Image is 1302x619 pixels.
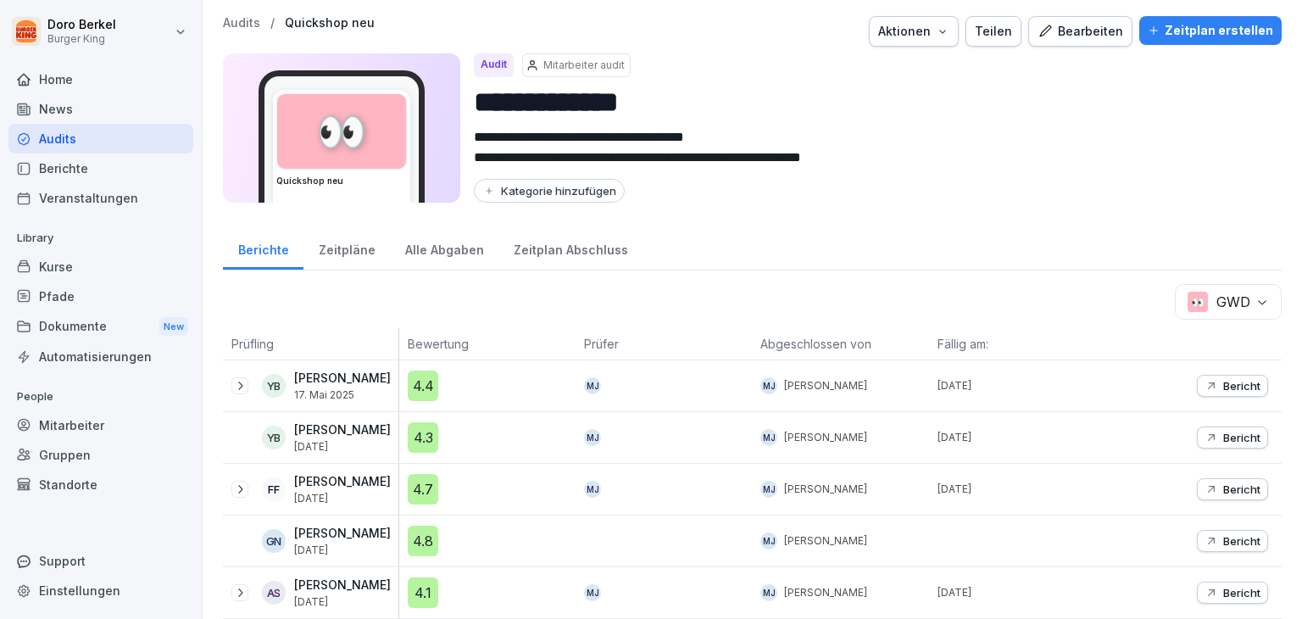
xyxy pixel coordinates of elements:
[294,544,391,556] p: [DATE]
[8,440,193,470] a: Gruppen
[938,378,1105,393] p: [DATE]
[262,477,286,501] div: FF
[1197,375,1268,397] button: Bericht
[784,378,867,393] p: [PERSON_NAME]
[270,16,275,31] p: /
[8,546,193,576] div: Support
[584,481,601,498] div: MJ
[1197,530,1268,552] button: Bericht
[8,410,193,440] div: Mitarbeiter
[965,16,1021,47] button: Teilen
[878,22,949,41] div: Aktionen
[784,482,867,497] p: [PERSON_NAME]
[938,430,1105,445] p: [DATE]
[1197,478,1268,500] button: Bericht
[8,124,193,153] a: Audits
[47,33,116,45] p: Burger King
[8,311,193,343] div: Dokumente
[1197,582,1268,604] button: Bericht
[8,576,193,605] a: Einstellungen
[784,585,867,600] p: [PERSON_NAME]
[1223,586,1260,599] p: Bericht
[294,475,391,489] p: [PERSON_NAME]
[869,16,959,47] button: Aktionen
[938,482,1105,497] p: [DATE]
[294,371,391,386] p: [PERSON_NAME]
[576,328,752,360] th: Prüfer
[8,94,193,124] a: News
[760,584,777,601] div: MJ
[408,422,438,453] div: 4.3
[760,377,777,394] div: MJ
[498,226,643,270] a: Zeitplan Abschluss
[408,526,438,556] div: 4.8
[1038,22,1123,41] div: Bearbeiten
[938,585,1105,600] p: [DATE]
[1028,16,1132,47] button: Bearbeiten
[8,383,193,410] p: People
[408,474,438,505] div: 4.7
[262,426,286,449] div: YB
[408,577,438,608] div: 4.1
[584,377,601,394] div: MJ
[8,225,193,252] p: Library
[784,533,867,549] p: [PERSON_NAME]
[584,584,601,601] div: MJ
[482,184,616,198] div: Kategorie hinzufügen
[8,183,193,213] a: Veranstaltungen
[408,335,567,353] p: Bewertung
[294,596,391,608] p: [DATE]
[231,335,390,353] p: Prüfling
[390,226,498,270] a: Alle Abgaben
[8,252,193,282] a: Kurse
[543,58,625,73] p: Mitarbeiter audit
[784,430,867,445] p: [PERSON_NAME]
[760,429,777,446] div: MJ
[8,342,193,371] a: Automatisierungen
[1223,431,1260,444] p: Bericht
[294,578,391,593] p: [PERSON_NAME]
[294,423,391,438] p: [PERSON_NAME]
[223,226,303,270] a: Berichte
[474,179,625,203] button: Kategorie hinzufügen
[760,533,777,549] div: MJ
[47,18,116,32] p: Doro Berkel
[1197,427,1268,449] button: Bericht
[8,311,193,343] a: DokumenteNew
[760,335,920,353] p: Abgeschlossen von
[8,470,193,499] a: Standorte
[1139,16,1282,45] button: Zeitplan erstellen
[303,226,390,270] a: Zeitpläne
[1148,21,1273,40] div: Zeitplan erstellen
[1223,534,1260,548] p: Bericht
[474,53,514,77] div: Audit
[294,527,391,541] p: [PERSON_NAME]
[277,94,406,169] div: 👀
[276,175,407,187] h3: Quickshop neu
[285,16,375,31] p: Quickshop neu
[262,374,286,398] div: YB
[760,481,777,498] div: MJ
[223,16,260,31] a: Audits
[262,529,286,553] div: GN
[975,22,1012,41] div: Teilen
[8,282,193,311] a: Pfade
[929,328,1105,360] th: Fällig am:
[1223,482,1260,496] p: Bericht
[8,153,193,183] a: Berichte
[584,429,601,446] div: MJ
